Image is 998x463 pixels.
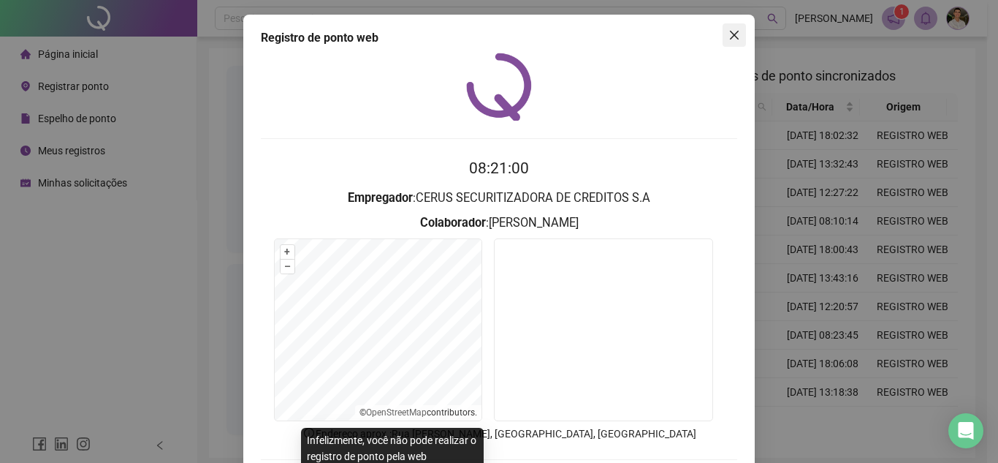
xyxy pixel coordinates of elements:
[261,214,737,233] h3: : [PERSON_NAME]
[948,413,983,448] div: Open Intercom Messenger
[261,29,737,47] div: Registro de ponto web
[302,426,316,440] span: info-circle
[281,245,294,259] button: +
[366,407,427,418] a: OpenStreetMap
[728,29,740,41] span: close
[469,159,529,177] time: 08:21:00
[420,216,486,230] strong: Colaborador
[261,189,737,208] h3: : CERUS SECURITIZADORA DE CREDITOS S.A
[466,53,532,121] img: QRPoint
[281,260,294,274] button: –
[348,191,413,205] strong: Empregador
[723,23,746,47] button: Close
[261,426,737,442] p: Endereço aprox. : Rua [PERSON_NAME], [GEOGRAPHIC_DATA], [GEOGRAPHIC_DATA]
[359,407,477,418] li: © contributors.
